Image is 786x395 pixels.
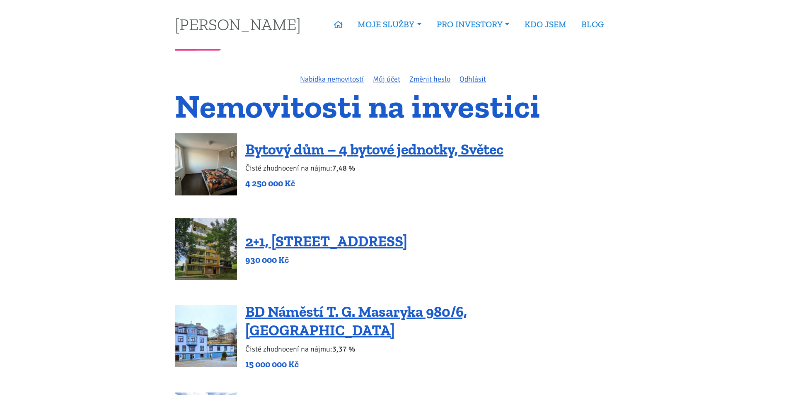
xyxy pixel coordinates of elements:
[332,344,355,354] b: 3,37 %
[175,92,611,120] h1: Nemovitosti na investici
[245,178,503,189] p: 4 250 000 Kč
[245,140,503,158] a: Bytový dům – 4 bytové jednotky, Světec
[409,75,450,84] a: Změnit heslo
[300,75,364,84] a: Nabídka nemovitostí
[245,359,611,370] p: 15 000 000 Kč
[574,15,611,34] a: BLOG
[245,254,407,266] p: 930 000 Kč
[517,15,574,34] a: KDO JSEM
[350,15,429,34] a: MOJE SLUŽBY
[460,75,486,84] a: Odhlásit
[373,75,400,84] a: Můj účet
[245,303,467,339] a: BD Náměstí T. G. Masaryka 980/6, [GEOGRAPHIC_DATA]
[245,162,503,174] p: Čisté zhodnocení na nájmu:
[245,232,407,250] a: 2+1, [STREET_ADDRESS]
[429,15,517,34] a: PRO INVESTORY
[175,16,301,32] a: [PERSON_NAME]
[245,343,611,355] p: Čisté zhodnocení na nájmu:
[332,164,355,173] b: 7,48 %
